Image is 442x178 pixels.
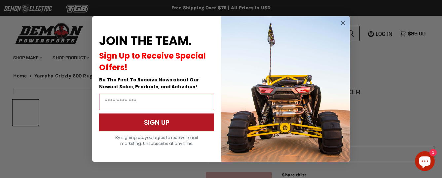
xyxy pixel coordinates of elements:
[99,76,199,90] span: Be The First To Receive News about Our Newest Sales, Products, and Activities!
[99,94,214,110] input: Email Address
[115,135,198,146] span: By signing up, you agree to receive email marketing. Unsubscribe at any time.
[99,50,206,73] span: Sign Up to Receive Special Offers!
[99,113,214,131] button: SIGN UP
[99,32,192,49] span: JOIN THE TEAM.
[339,19,347,27] button: Close dialog
[413,151,437,173] inbox-online-store-chat: Shopify online store chat
[221,16,350,162] img: a9095488-b6e7-41ba-879d-588abfab540b.jpeg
